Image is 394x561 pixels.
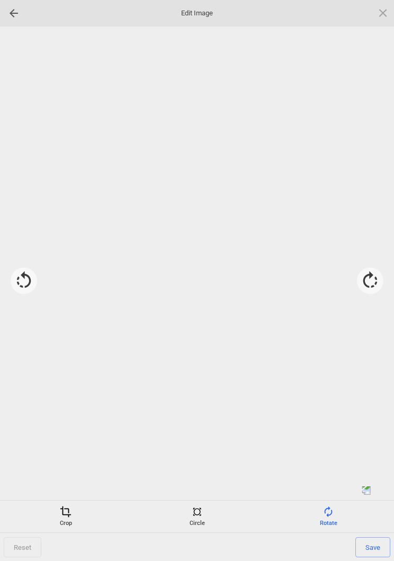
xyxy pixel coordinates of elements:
div: Rotate 90° [357,268,383,294]
div: Rotate [265,506,391,527]
span: Save [355,537,390,557]
span: Edit Image [144,8,250,18]
div: Circle [134,506,260,527]
div: Rotate -90° [11,268,37,294]
span: Click here or hit ESC to close picker [377,7,389,19]
div: Go back [5,5,22,22]
div: Crop [3,506,129,527]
